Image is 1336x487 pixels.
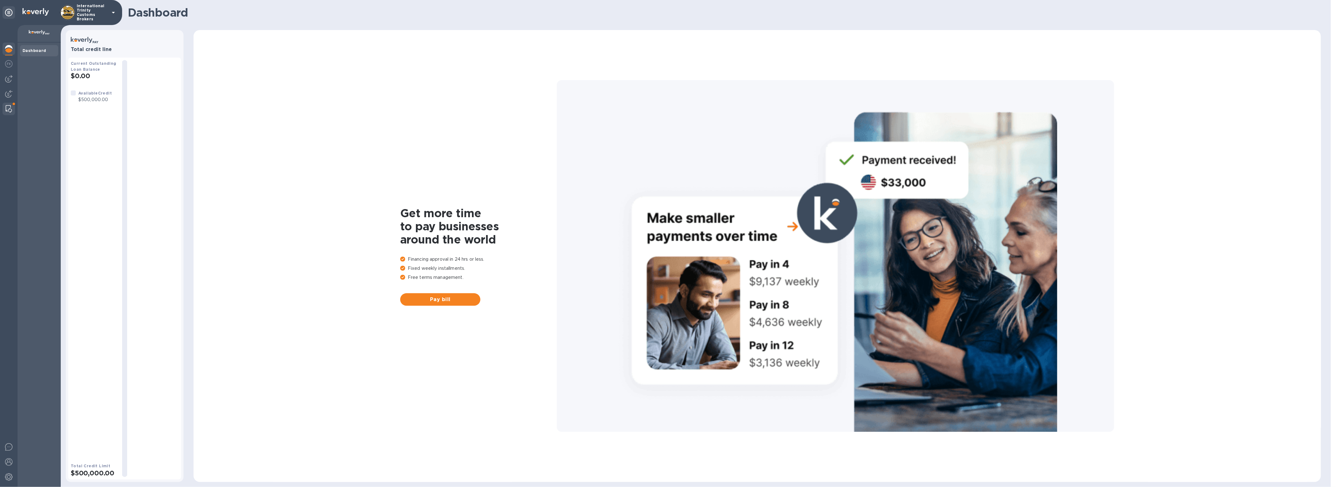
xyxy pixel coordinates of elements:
h1: Get more time to pay businesses around the world [400,207,557,246]
button: Pay bill [400,293,480,306]
b: Available Credit [78,91,112,95]
p: International Trinity Customs Brokers [77,4,108,21]
h1: Dashboard [128,6,1318,19]
p: Financing approval in 24 hrs or less. [400,256,557,263]
h2: $0.00 [71,72,117,80]
img: Logo [23,8,49,16]
span: Pay bill [405,296,475,303]
h2: $500,000.00 [71,469,117,477]
h3: Total credit line [71,47,179,53]
p: $500,000.00 [78,96,112,103]
b: Total Credit Limit [71,464,110,468]
p: Fixed weekly installments. [400,265,557,272]
div: Unpin categories [3,6,15,19]
b: Current Outstanding Loan Balance [71,61,117,72]
p: Free terms management. [400,274,557,281]
b: Dashboard [23,48,46,53]
img: Foreign exchange [5,60,13,68]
